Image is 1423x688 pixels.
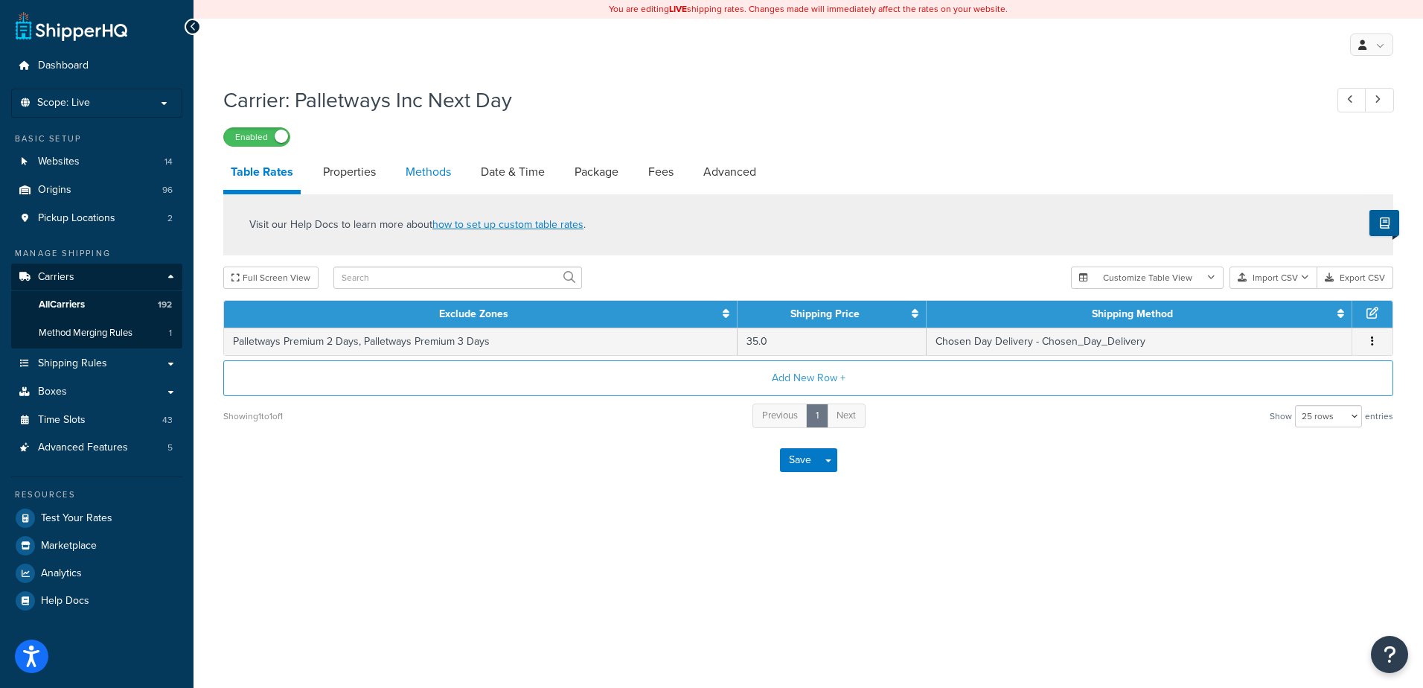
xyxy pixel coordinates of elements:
a: 1 [806,404,828,428]
span: All Carriers [39,299,85,311]
a: Shipping Price [790,306,860,322]
span: Next [837,408,856,422]
span: Shipping Rules [38,357,107,370]
span: Carriers [38,271,74,284]
li: Websites [11,148,182,176]
a: Time Slots43 [11,407,182,434]
a: Next Record [1365,88,1394,112]
li: Time Slots [11,407,182,434]
span: Time Slots [38,414,86,427]
li: Advanced Features [11,434,182,462]
span: Help Docs [41,595,89,608]
label: Enabled [224,128,290,146]
a: Methods [398,154,458,190]
button: Export CSV [1317,267,1393,289]
a: Method Merging Rules1 [11,319,182,347]
a: Marketplace [11,532,182,559]
span: Boxes [38,386,67,398]
span: Websites [38,156,80,168]
a: Carriers [11,264,182,291]
button: Save [780,448,820,472]
a: Package [567,154,626,190]
span: Scope: Live [37,97,90,109]
span: entries [1365,406,1393,427]
span: Advanced Features [38,442,128,454]
a: AllCarriers192 [11,291,182,319]
span: 14 [164,156,173,168]
td: Chosen Day Delivery - Chosen_Day_Delivery [927,328,1352,355]
a: Shipping Method [1092,306,1173,322]
a: Table Rates [223,154,301,194]
li: Method Merging Rules [11,319,182,347]
span: Previous [762,408,798,422]
li: Pickup Locations [11,205,182,232]
a: Properties [316,154,383,190]
h1: Carrier: Palletways Inc Next Day [223,86,1310,115]
input: Search [333,267,582,289]
span: 192 [158,299,172,311]
a: how to set up custom table rates [432,217,583,232]
a: Shipping Rules [11,350,182,378]
div: Resources [11,488,182,501]
span: Show [1270,406,1292,427]
div: Showing 1 to 1 of 1 [223,406,283,427]
span: Method Merging Rules [39,327,132,340]
div: Basic Setup [11,133,182,145]
li: Carriers [11,264,182,348]
a: Dashboard [11,52,182,80]
span: Origins [38,184,71,197]
span: Marketplace [41,540,97,552]
span: 43 [162,414,173,427]
a: Fees [641,154,681,190]
a: Analytics [11,560,182,587]
button: Customize Table View [1071,267,1224,289]
a: Pickup Locations2 [11,205,182,232]
a: Advanced Features5 [11,434,182,462]
li: Origins [11,176,182,204]
a: Help Docs [11,587,182,614]
button: Show Help Docs [1369,210,1399,236]
button: Import CSV [1229,267,1317,289]
a: Next [827,404,866,428]
button: Add New Row + [223,360,1393,396]
a: Origins96 [11,176,182,204]
a: Advanced [696,154,764,190]
p: Visit our Help Docs to learn more about . [249,217,586,233]
b: LIVE [669,2,687,16]
span: 96 [162,184,173,197]
a: Previous [752,404,808,428]
span: 5 [167,442,173,454]
span: 1 [169,327,172,340]
span: 2 [167,212,173,225]
button: Open Resource Center [1371,636,1408,673]
span: Analytics [41,567,82,580]
td: 35.0 [738,328,927,355]
a: Exclude Zones [439,306,508,322]
a: Date & Time [473,154,552,190]
td: Palletways Premium 2 Days, Palletways Premium 3 Days [224,328,738,355]
a: Websites14 [11,148,182,176]
a: Boxes [11,378,182,406]
button: Full Screen View [223,267,319,289]
span: Pickup Locations [38,212,115,225]
div: Manage Shipping [11,247,182,260]
a: Test Your Rates [11,505,182,532]
span: Test Your Rates [41,512,112,525]
span: Dashboard [38,60,89,72]
a: Previous Record [1337,88,1366,112]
